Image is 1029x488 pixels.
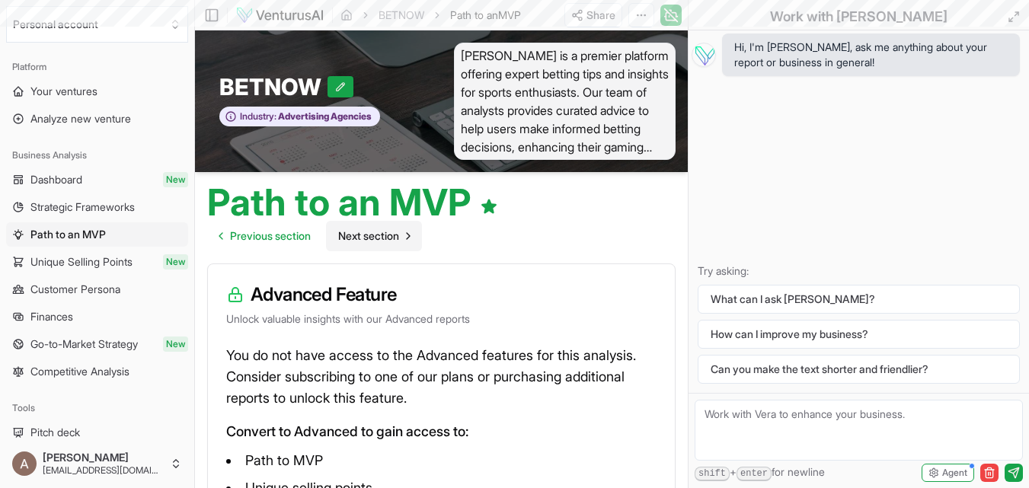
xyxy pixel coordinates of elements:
[692,43,716,67] img: Vera
[695,467,730,481] kbd: shift
[30,111,131,126] span: Analyze new venture
[276,110,372,123] span: Advertising Agencies
[30,227,106,242] span: Path to an MVP
[942,467,967,479] span: Agent
[12,451,37,476] img: ACg8ocI1WW9lZQXiMm29GLWl-gbKORUwo8sOXQQ1R6YSxmqDiDBODA=s96-c
[226,421,657,442] p: Convert to Advanced to gain access to:
[922,464,974,482] button: Agent
[226,345,657,409] p: You do not have access to the Advanced features for this analysis. Consider subscribing to one of...
[6,359,188,384] a: Competitive Analysis
[30,309,73,324] span: Finances
[30,336,138,352] span: Go-to-Market Strategy
[737,467,772,481] kbd: enter
[163,254,188,270] span: New
[226,311,657,327] p: Unlock valuable insights with our Advanced reports
[698,263,1020,279] p: Try asking:
[6,222,188,247] a: Path to an MVP
[734,40,1008,70] span: Hi, I'm [PERSON_NAME], ask me anything about your report or business in general!
[454,43,676,160] span: [PERSON_NAME] is a premier platform offering expert betting tips and insights for sports enthusia...
[6,305,188,329] a: Finances
[698,320,1020,349] button: How can I improve my business?
[43,451,164,464] span: [PERSON_NAME]
[226,282,657,307] h3: Advanced Feature
[6,396,188,420] div: Tools
[30,282,120,297] span: Customer Persona
[30,199,135,215] span: Strategic Frameworks
[207,184,498,221] h1: Path to an MVP
[30,425,80,440] span: Pitch deck
[6,250,188,274] a: Unique Selling PointsNew
[219,107,380,127] button: Industry:Advertising Agencies
[30,254,133,270] span: Unique Selling Points
[6,420,188,445] a: Pitch deck
[30,84,97,99] span: Your ventures
[698,285,1020,314] button: What can I ask [PERSON_NAME]?
[6,143,188,167] div: Business Analysis
[6,167,188,192] a: DashboardNew
[6,107,188,131] a: Analyze new venture
[207,221,422,251] nav: pagination
[43,464,164,477] span: [EMAIL_ADDRESS][DOMAIN_NAME]
[6,277,188,301] a: Customer Persona
[226,448,657,473] li: Path to MVP
[30,364,129,379] span: Competitive Analysis
[326,221,422,251] a: Go to next page
[30,172,82,187] span: Dashboard
[6,445,188,482] button: [PERSON_NAME][EMAIL_ADDRESS][DOMAIN_NAME]
[338,228,399,244] span: Next section
[163,172,188,187] span: New
[6,195,188,219] a: Strategic Frameworks
[163,336,188,352] span: New
[698,355,1020,384] button: Can you make the text shorter and friendlier?
[219,73,328,100] span: BETNOW
[6,55,188,79] div: Platform
[6,79,188,104] a: Your ventures
[6,332,188,356] a: Go-to-Market StrategyNew
[240,110,276,123] span: Industry:
[695,464,825,481] span: + for newline
[207,221,323,251] a: Go to previous page
[230,228,311,244] span: Previous section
